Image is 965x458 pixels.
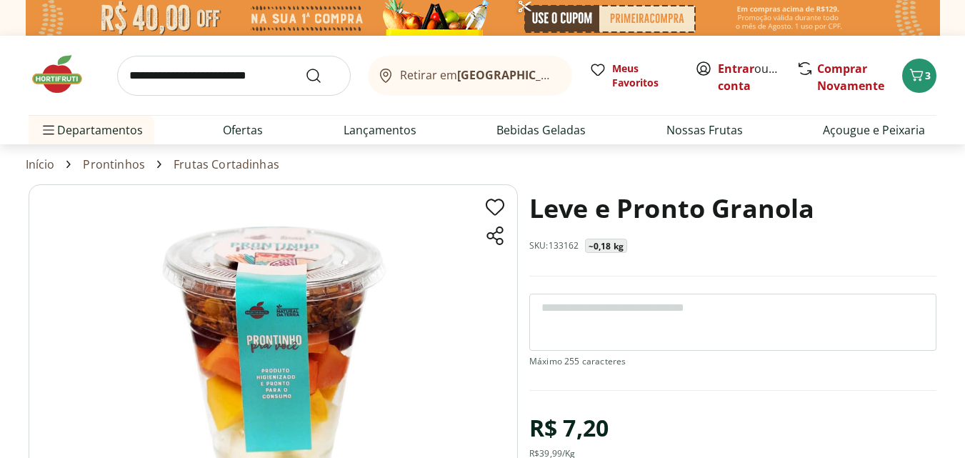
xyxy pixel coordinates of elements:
button: Menu [40,113,57,147]
a: Início [26,158,55,171]
a: Entrar [718,61,754,76]
a: Bebidas Geladas [496,121,586,139]
a: Frutas Cortadinhas [174,158,279,171]
a: Açougue e Peixaria [823,121,925,139]
button: Retirar em[GEOGRAPHIC_DATA]/[GEOGRAPHIC_DATA] [368,56,572,96]
h1: Leve e Pronto Granola [529,184,814,233]
b: [GEOGRAPHIC_DATA]/[GEOGRAPHIC_DATA] [457,67,698,83]
a: Comprar Novamente [817,61,884,94]
span: ou [718,60,781,94]
span: Retirar em [400,69,558,81]
a: Ofertas [223,121,263,139]
p: ~0,18 kg [589,241,624,252]
button: Submit Search [305,67,339,84]
span: Meus Favoritos [612,61,678,90]
span: 3 [925,69,931,82]
a: Criar conta [718,61,796,94]
span: Departamentos [40,113,143,147]
p: SKU: 133162 [529,240,579,252]
a: Prontinhos [83,158,145,171]
button: Carrinho [902,59,936,93]
a: Nossas Frutas [666,121,743,139]
a: Meus Favoritos [589,61,678,90]
input: search [117,56,351,96]
div: R$ 7,20 [529,408,609,448]
img: Hortifruti [29,53,100,96]
a: Lançamentos [344,121,416,139]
